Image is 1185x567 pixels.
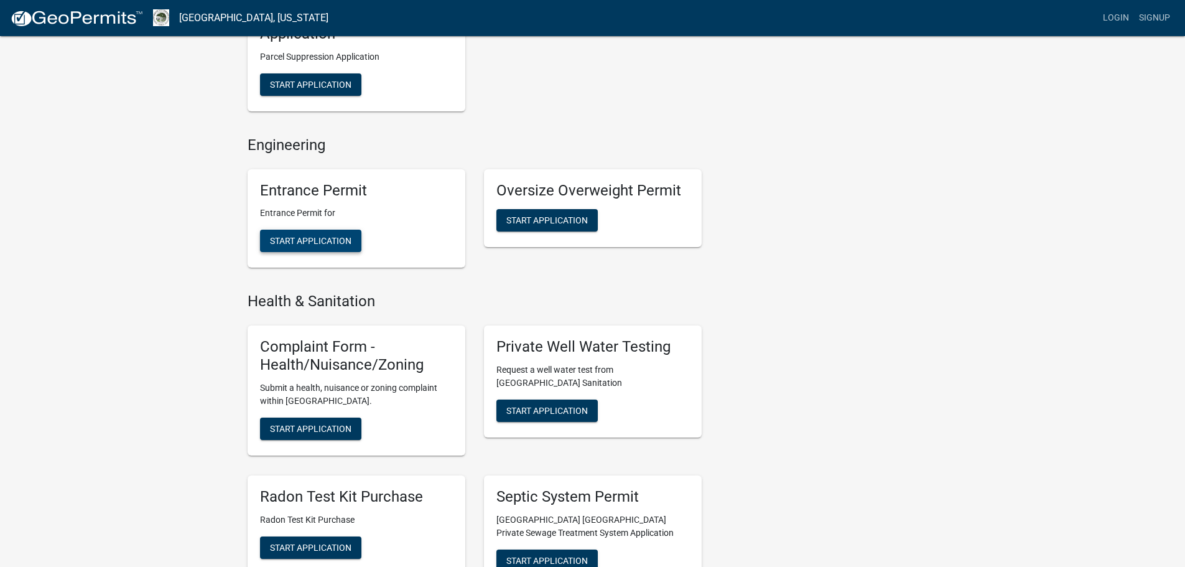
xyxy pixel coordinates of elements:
[506,405,588,415] span: Start Application
[260,73,361,96] button: Start Application
[270,542,351,552] span: Start Application
[1098,6,1134,30] a: Login
[260,338,453,374] h5: Complaint Form - Health/Nuisance/Zoning
[260,207,453,220] p: Entrance Permit for
[153,9,169,26] img: Boone County, Iowa
[270,236,351,246] span: Start Application
[248,293,702,311] h4: Health & Sanitation
[496,209,598,232] button: Start Application
[496,182,689,200] h5: Oversize Overweight Permit
[496,488,689,506] h5: Septic System Permit
[270,423,351,433] span: Start Application
[496,513,689,540] p: [GEOGRAPHIC_DATA] [GEOGRAPHIC_DATA] Private Sewage Treatment System Application
[248,136,702,154] h4: Engineering
[260,488,453,506] h5: Radon Test Kit Purchase
[260,418,361,440] button: Start Application
[506,555,588,565] span: Start Application
[496,338,689,356] h5: Private Well Water Testing
[260,382,453,408] p: Submit a health, nuisance or zoning complaint within [GEOGRAPHIC_DATA].
[260,230,361,252] button: Start Application
[506,215,588,225] span: Start Application
[260,537,361,559] button: Start Application
[270,79,351,89] span: Start Application
[496,363,689,390] p: Request a well water test from [GEOGRAPHIC_DATA] Sanitation
[260,182,453,200] h5: Entrance Permit
[1134,6,1175,30] a: Signup
[260,50,453,63] p: Parcel Suppression Application
[496,400,598,422] button: Start Application
[179,7,328,29] a: [GEOGRAPHIC_DATA], [US_STATE]
[260,513,453,527] p: Radon Test Kit Purchase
